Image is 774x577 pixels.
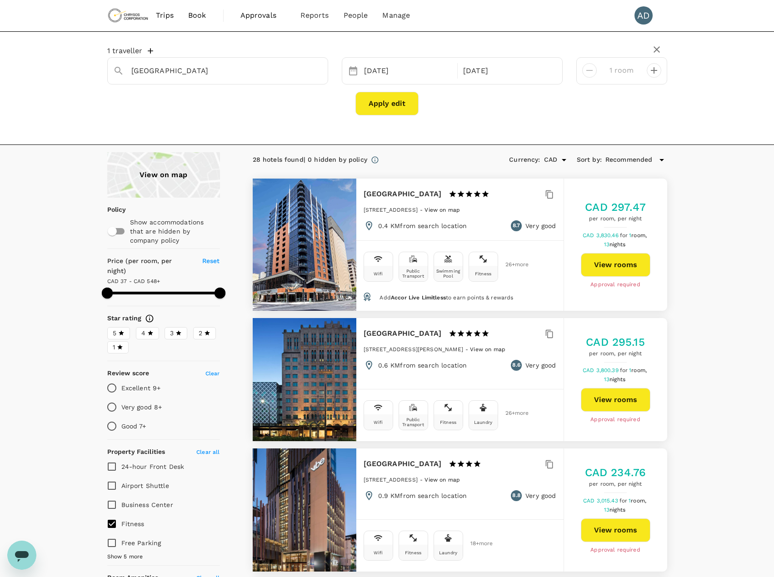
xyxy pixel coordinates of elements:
[609,376,625,383] span: nights
[631,232,647,239] span: room,
[364,477,418,483] span: [STREET_ADDRESS]
[199,328,202,338] span: 2
[202,257,220,264] span: Reset
[360,62,456,80] div: [DATE]
[581,253,650,277] button: View rooms
[424,206,460,213] a: View on map
[605,155,653,165] span: Recommended
[300,10,329,21] span: Reports
[121,383,161,393] p: Excellent 9+
[609,241,625,248] span: nights
[107,5,149,25] img: Chrysos Corporation
[170,328,174,338] span: 3
[586,335,645,349] h5: CAD 295.15
[374,271,383,276] div: Wifi
[475,271,491,276] div: Fitness
[156,10,174,21] span: Trips
[107,256,192,276] h6: Price (per room, per night)
[558,154,570,166] button: Open
[374,550,383,555] div: Wifi
[470,345,505,353] a: View on map
[121,422,146,431] p: Good 7+
[440,420,456,425] div: Fitness
[113,328,116,338] span: 5
[465,346,470,353] span: -
[525,361,556,370] p: Very good
[581,518,650,542] button: View rooms
[321,70,323,72] button: Open
[439,550,457,555] div: Laundry
[512,361,520,370] span: 8.6
[470,346,505,353] span: View on map
[364,458,442,470] h6: [GEOGRAPHIC_DATA]
[604,241,627,248] span: 13
[380,294,513,301] span: Add to earn points & rewards
[141,328,145,338] span: 4
[424,207,460,213] span: View on map
[647,63,661,78] button: decrease
[634,6,653,25] div: AD
[420,207,424,213] span: -
[364,346,463,353] span: [STREET_ADDRESS][PERSON_NAME]
[619,497,629,504] span: for
[629,367,648,373] span: 1
[121,520,145,527] span: Fitness
[459,62,555,80] div: [DATE]
[253,155,367,165] div: 28 hotels found | 0 hidden by policy
[107,205,113,214] p: Policy
[586,349,645,358] span: per room, per night
[364,327,442,340] h6: [GEOGRAPHIC_DATA]
[382,10,410,21] span: Manage
[620,367,629,373] span: for
[240,10,286,21] span: Approvals
[121,482,169,489] span: Airport Shuttle
[344,10,368,21] span: People
[505,262,519,268] span: 26 + more
[604,507,627,513] span: 13
[583,232,620,239] span: CAD 3,830.46
[604,376,627,383] span: 13
[583,497,619,504] span: CAD 3,015.43
[525,491,556,500] p: Very good
[107,447,165,457] h6: Property Facilities
[107,368,150,378] h6: Review score
[631,497,646,504] span: room,
[131,64,297,78] input: Search cities, hotels, work locations
[505,410,519,416] span: 26 + more
[107,46,153,55] button: 1 traveller
[577,155,602,165] h6: Sort by :
[364,188,442,200] h6: [GEOGRAPHIC_DATA]
[188,10,206,21] span: Book
[374,420,383,425] div: Wifi
[620,232,629,239] span: for
[121,403,162,412] p: Very good 8+
[525,221,556,230] p: Very good
[405,550,421,555] div: Fitness
[121,501,173,508] span: Business Center
[7,541,36,570] iframe: Button to launch messaging window
[107,552,143,562] span: Show 5 more
[355,92,419,115] button: Apply edit
[121,539,161,547] span: Free Parking
[512,491,520,500] span: 8.8
[590,546,640,555] span: Approval required
[590,280,640,289] span: Approval required
[629,232,648,239] span: 1
[436,269,461,279] div: Swimming Pool
[378,221,467,230] p: 0.4 KM from search location
[581,388,650,412] button: View rooms
[107,152,220,198] a: View on map
[378,491,467,500] p: 0.9 KM from search location
[585,480,646,489] span: per room, per night
[609,507,625,513] span: nights
[585,200,646,214] h5: CAD 297.47
[113,343,115,352] span: 1
[401,269,426,279] div: Public Transport
[205,370,220,377] span: Clear
[391,294,446,301] span: Accor Live Limitless
[107,313,142,323] h6: Star rating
